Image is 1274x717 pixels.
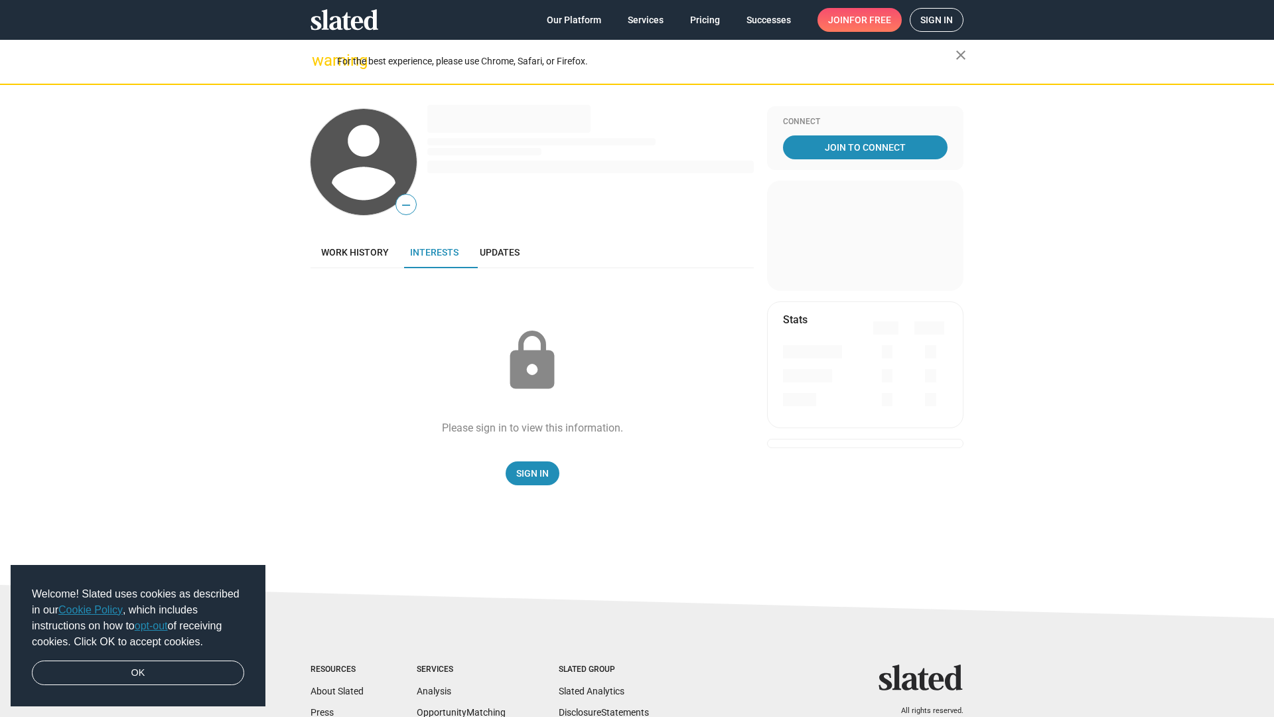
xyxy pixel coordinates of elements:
a: Sign in [910,8,963,32]
span: Interests [410,247,459,258]
span: Join To Connect [786,135,945,159]
span: — [396,197,416,214]
div: Connect [783,117,948,127]
a: Interests [399,236,469,268]
a: Slated Analytics [559,686,624,696]
a: About Slated [311,686,364,696]
span: Join [828,8,891,32]
a: Cookie Policy [58,604,123,615]
div: Services [417,665,506,675]
span: Our Platform [547,8,601,32]
a: opt-out [135,620,168,631]
span: Updates [480,247,520,258]
a: Successes [736,8,802,32]
span: for free [849,8,891,32]
a: Sign In [506,461,559,485]
span: Sign In [516,461,549,485]
span: Welcome! Slated uses cookies as described in our , which includes instructions on how to of recei... [32,586,244,650]
a: Updates [469,236,530,268]
span: Work history [321,247,389,258]
div: cookieconsent [11,565,265,707]
a: Joinfor free [817,8,902,32]
a: Our Platform [536,8,612,32]
mat-icon: warning [312,52,328,68]
span: Sign in [920,9,953,31]
a: Services [617,8,674,32]
div: Please sign in to view this information. [442,421,623,435]
a: Analysis [417,686,451,696]
div: Slated Group [559,665,649,675]
div: For the best experience, please use Chrome, Safari, or Firefox. [337,52,955,70]
div: Resources [311,665,364,675]
a: dismiss cookie message [32,661,244,686]
mat-icon: close [953,47,969,63]
span: Successes [746,8,791,32]
a: Join To Connect [783,135,948,159]
mat-card-title: Stats [783,313,808,327]
a: Pricing [679,8,731,32]
span: Services [628,8,664,32]
a: Work history [311,236,399,268]
mat-icon: lock [499,328,565,394]
span: Pricing [690,8,720,32]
